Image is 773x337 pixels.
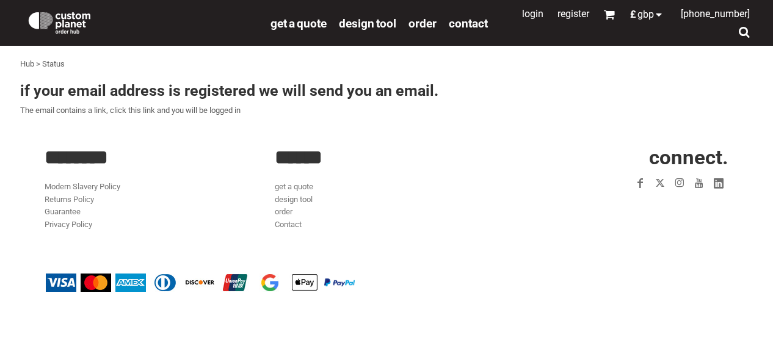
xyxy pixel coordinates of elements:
[46,274,76,292] img: Visa
[270,16,327,31] span: get a quote
[45,220,92,229] a: Privacy Policy
[255,274,285,292] img: Google Pay
[449,16,488,31] span: Contact
[681,8,750,20] span: [PHONE_NUMBER]
[45,207,81,216] a: Guarantee
[630,10,637,20] span: £
[20,83,753,130] div: The email contains a link, click this link and you will be logged in
[45,182,120,191] a: Modern Slavery Policy
[275,182,313,191] a: get a quote
[275,207,292,216] a: order
[185,274,216,292] img: Discover
[270,16,327,30] a: get a quote
[408,16,437,31] span: order
[324,278,355,286] img: PayPal
[339,16,396,30] a: design tool
[522,8,543,20] a: Login
[289,274,320,292] img: Apple Pay
[150,274,181,292] img: Diners Club
[339,16,396,31] span: design tool
[506,147,728,167] h2: CONNECT.
[220,274,250,292] img: China UnionPay
[20,83,753,98] h3: If your email address is registered we will send you an email.
[81,274,111,292] img: Mastercard
[36,58,40,71] div: >
[449,16,488,30] a: Contact
[115,274,146,292] img: American Express
[560,200,728,215] iframe: Customer reviews powered by Trustpilot
[275,195,313,204] a: design tool
[637,10,654,20] span: GBP
[45,195,94,204] a: Returns Policy
[20,3,264,40] a: Custom Planet
[275,220,302,229] a: Contact
[408,16,437,30] a: order
[26,9,93,34] img: Custom Planet
[20,59,34,68] a: Hub
[42,58,65,71] div: Status
[557,8,589,20] a: Register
